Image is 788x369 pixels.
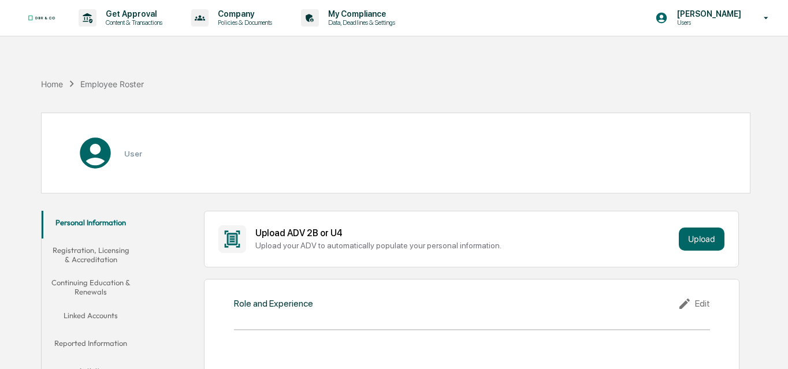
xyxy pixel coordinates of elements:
button: Reported Information [42,331,140,359]
div: Upload ADV 2B or U4 [255,228,674,238]
p: [PERSON_NAME] [668,9,747,18]
button: Linked Accounts [42,304,140,331]
p: Policies & Documents [209,18,278,27]
div: Upload your ADV to automatically populate your personal information. [255,241,674,250]
p: Company [209,9,278,18]
p: Data, Deadlines & Settings [319,18,401,27]
img: logo [28,15,55,21]
p: Content & Transactions [96,18,168,27]
button: Upload [679,228,724,251]
h3: User [124,149,142,158]
button: Personal Information [42,211,140,238]
div: Home [41,79,63,89]
p: Users [668,18,747,27]
div: Employee Roster [80,79,144,89]
p: Get Approval [96,9,168,18]
p: My Compliance [319,9,401,18]
div: Edit [678,297,710,311]
button: Continuing Education & Renewals [42,271,140,304]
div: Role and Experience [234,298,313,309]
button: Registration, Licensing & Accreditation [42,238,140,271]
